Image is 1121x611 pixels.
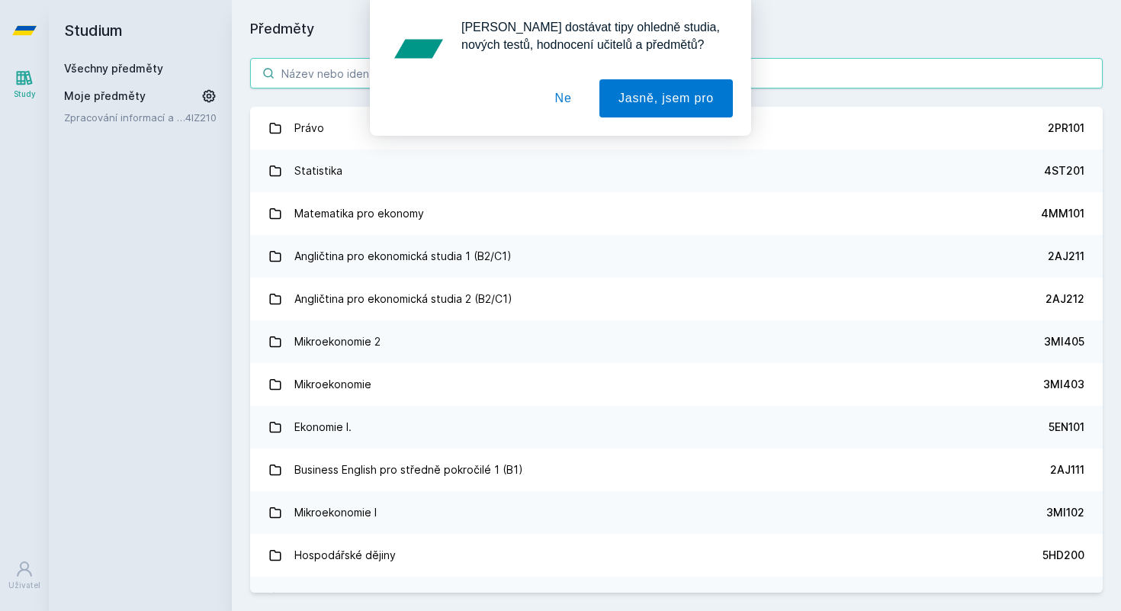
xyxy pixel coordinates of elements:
div: 4MM101 [1041,206,1084,221]
div: 2AJ212 [1046,291,1084,307]
a: Mikroekonomie 2 3MI405 [250,320,1103,363]
div: Uživatel [8,580,40,591]
div: 3MI102 [1046,505,1084,520]
div: 2SE221 [1046,590,1084,606]
a: Matematika pro ekonomy 4MM101 [250,192,1103,235]
a: Mikroekonomie I 3MI102 [250,491,1103,534]
div: 3MI405 [1044,334,1084,349]
div: Ekonomie I. [294,412,352,442]
div: Matematika pro ekonomy [294,198,424,229]
div: Mikroekonomie I [294,497,377,528]
div: 5EN101 [1049,420,1084,435]
button: Jasně, jsem pro [599,79,733,117]
div: Mikroekonomie 2 [294,326,381,357]
div: 5HD200 [1042,548,1084,563]
div: 4ST201 [1044,163,1084,178]
div: Angličtina pro ekonomická studia 2 (B2/C1) [294,284,512,314]
div: [PERSON_NAME] dostávat tipy ohledně studia, nových testů, hodnocení učitelů a předmětů? [449,18,733,53]
a: Uživatel [3,552,46,599]
a: Ekonomie I. 5EN101 [250,406,1103,449]
div: Business English pro středně pokročilé 1 (B1) [294,455,523,485]
div: 2AJ111 [1050,462,1084,478]
div: 3MI403 [1043,377,1084,392]
a: Business English pro středně pokročilé 1 (B1) 2AJ111 [250,449,1103,491]
a: Mikroekonomie 3MI403 [250,363,1103,406]
button: Ne [536,79,591,117]
img: notification icon [388,18,449,79]
a: Statistika 4ST201 [250,150,1103,192]
a: Angličtina pro ekonomická studia 2 (B2/C1) 2AJ212 [250,278,1103,320]
a: Angličtina pro ekonomická studia 1 (B2/C1) 2AJ211 [250,235,1103,278]
div: 2AJ211 [1048,249,1084,264]
a: Hospodářské dějiny 5HD200 [250,534,1103,577]
div: Angličtina pro ekonomická studia 1 (B2/C1) [294,241,512,272]
div: Hospodářské dějiny [294,540,396,571]
div: Mikroekonomie [294,369,371,400]
div: Statistika [294,156,342,186]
